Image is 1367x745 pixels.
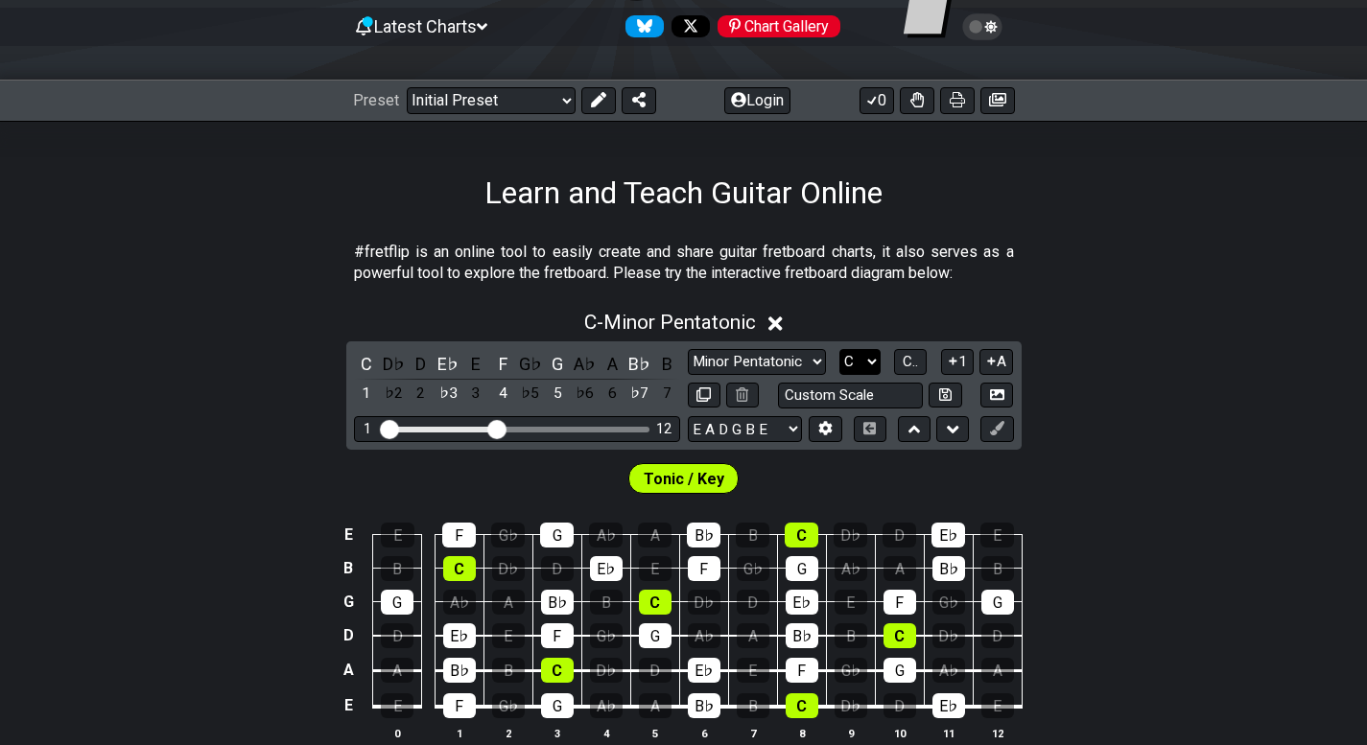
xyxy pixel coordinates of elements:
div: E [835,590,867,615]
div: toggle scale degree [654,381,679,407]
div: toggle scale degree [381,381,406,407]
div: B [492,658,525,683]
select: Tuning [688,416,802,442]
div: B [835,623,867,648]
div: F [442,523,476,547]
div: C [786,693,818,718]
th: 0 [373,723,422,743]
span: First enable full edit mode to edit [644,465,724,493]
button: Store user defined scale [929,383,961,408]
div: toggle scale degree [573,381,598,407]
div: A [381,658,413,683]
div: E [639,556,672,581]
div: toggle pitch class [600,351,625,377]
div: G♭ [737,556,769,581]
select: Preset [407,87,576,114]
div: G♭ [932,590,965,615]
div: G [639,623,672,648]
div: D♭ [688,590,720,615]
div: toggle scale degree [627,381,652,407]
div: A [884,556,916,581]
div: toggle pitch class [490,351,515,377]
div: toggle pitch class [654,351,679,377]
a: Follow #fretflip at X [664,15,710,37]
div: E [492,623,525,648]
div: toggle scale degree [463,381,488,407]
div: toggle pitch class [354,351,379,377]
div: E [381,523,414,547]
button: C.. [894,349,927,375]
th: 11 [924,723,973,743]
div: Chart Gallery [718,15,840,37]
button: Create Image [980,383,1013,408]
div: E♭ [590,556,623,581]
th: 6 [679,723,728,743]
div: A♭ [688,623,720,648]
div: A♭ [589,523,623,547]
div: B♭ [541,590,574,615]
div: E♭ [688,658,720,683]
span: Latest Charts [374,16,477,36]
div: D [981,623,1014,648]
button: Move down [936,416,969,442]
div: Visible fret range [354,416,680,442]
th: 9 [826,723,875,743]
th: 2 [483,723,532,743]
div: E♭ [931,523,965,547]
th: 4 [581,723,630,743]
select: Scale [688,349,826,375]
div: toggle scale degree [436,381,460,407]
div: A♭ [590,693,623,718]
div: toggle scale degree [518,381,543,407]
div: toggle pitch class [518,351,543,377]
div: F [443,693,476,718]
button: Share Preset [622,87,656,114]
td: G [337,585,360,618]
div: E [381,693,413,718]
div: toggle scale degree [545,381,570,407]
div: toggle pitch class [409,351,434,377]
div: F [688,556,720,581]
div: 12 [656,421,672,437]
td: D [337,618,360,653]
th: 3 [532,723,581,743]
div: A [638,523,672,547]
div: E♭ [443,623,476,648]
div: B♭ [786,623,818,648]
button: Edit Preset [581,87,616,114]
th: 12 [973,723,1022,743]
div: toggle scale degree [409,381,434,407]
div: B [381,556,413,581]
button: A [979,349,1013,375]
div: E♭ [932,693,965,718]
td: B [337,551,360,585]
div: A [639,693,672,718]
button: Login [724,87,790,114]
button: Delete [726,383,759,408]
span: C.. [903,353,918,370]
button: Copy [688,383,720,408]
div: D♭ [835,693,867,718]
div: B♭ [932,556,965,581]
div: C [443,556,476,581]
div: B♭ [687,523,720,547]
div: 1 [364,421,371,437]
div: G♭ [835,658,867,683]
div: D♭ [590,658,623,683]
div: toggle scale degree [600,381,625,407]
div: B♭ [688,693,720,718]
div: D [381,623,413,648]
div: B♭ [443,658,476,683]
div: B [981,556,1014,581]
div: D [883,523,916,547]
div: E [737,658,769,683]
div: D [884,693,916,718]
div: C [884,623,916,648]
div: B [736,523,769,547]
div: C [785,523,818,547]
div: D♭ [492,556,525,581]
div: A♭ [443,590,476,615]
div: D [737,590,769,615]
div: G [540,523,574,547]
span: Toggle light / dark theme [972,18,994,35]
